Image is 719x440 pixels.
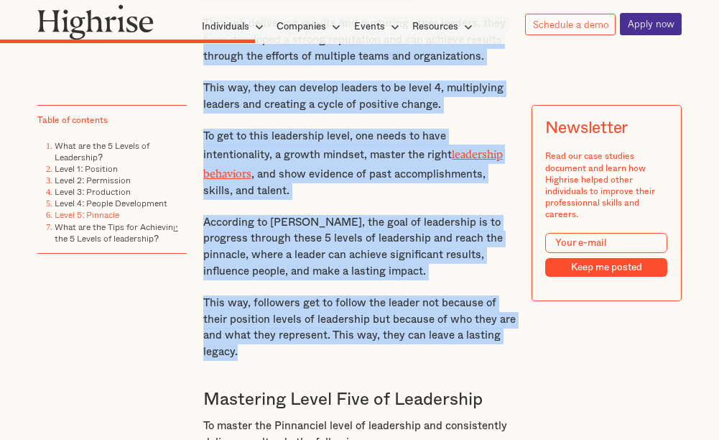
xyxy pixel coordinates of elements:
div: Events [354,18,385,35]
div: Resources [412,18,477,35]
div: Companies [277,18,326,35]
div: Individuals [202,18,249,35]
h3: Mastering Level Five of Leadership [203,389,516,411]
a: What are the 5 Levels of Leadership? [55,138,149,163]
div: Companies [277,18,345,35]
p: This way, they can develop leaders to be level 4, multiplying leaders and creating a cycle of pos... [203,81,516,113]
div: Resources [412,18,458,35]
input: Keep me posted [546,258,668,276]
p: This way, followers get to follow the leader not because of their position levels of leadership b... [203,295,516,361]
div: Individuals [202,18,268,35]
form: Modal Form [546,233,668,276]
input: Your e-mail [546,233,668,252]
div: Newsletter [546,119,628,137]
a: Level 5: Pinnacle [55,208,119,221]
a: Apply now [620,13,682,35]
a: Level 2: Permission [55,173,131,187]
a: Level 1: Position [55,162,118,175]
div: Table of contents [37,114,108,126]
a: Level 4: People Development [55,196,167,210]
div: Read our case studies document and learn how Highrise helped other individuals to improve their p... [546,150,668,220]
img: Highrise logo [37,4,154,40]
a: Level 3: Production [55,185,131,198]
div: Events [354,18,404,35]
p: To get to this leadership level, one needs to have intentionality, a growth mindset, master the r... [203,129,516,200]
a: What are the Tips for Achieving the 5 Levels of leadership? [55,219,178,244]
p: According to [PERSON_NAME], the goal of leadership is to progress through these 5 levels of leade... [203,215,516,280]
a: Schedule a demo [525,14,616,35]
